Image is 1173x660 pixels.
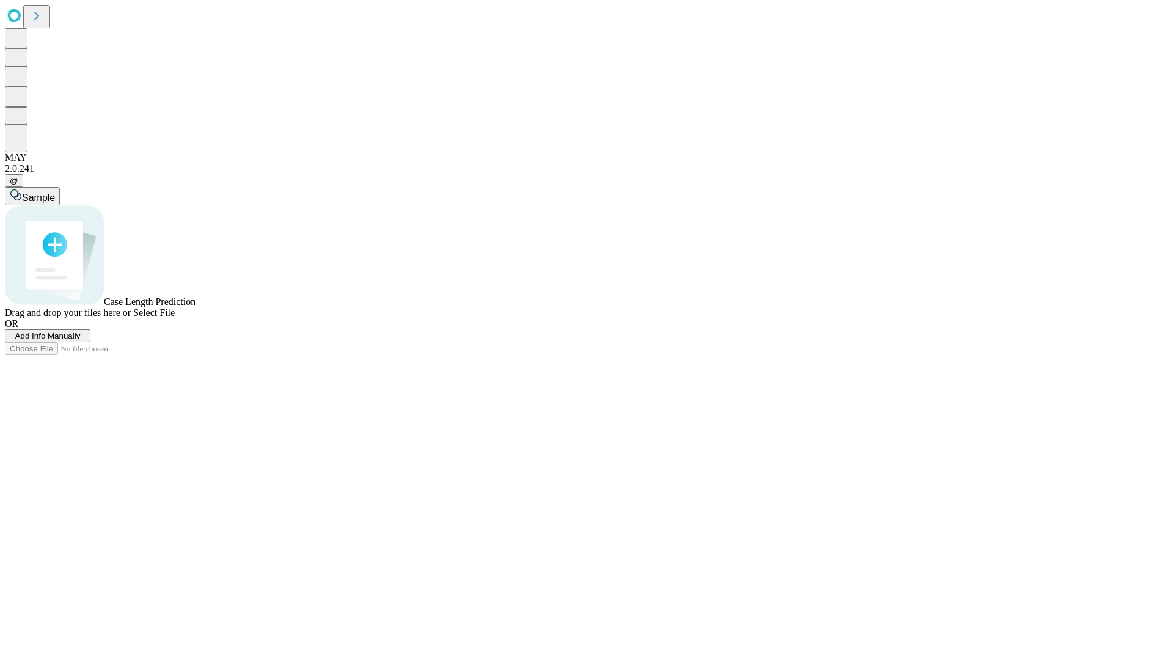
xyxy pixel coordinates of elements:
span: Sample [22,193,55,203]
span: @ [10,176,18,185]
button: Add Info Manually [5,329,90,342]
div: MAY [5,152,1168,163]
span: Drag and drop your files here or [5,307,131,318]
button: Sample [5,187,60,205]
span: OR [5,318,18,329]
span: Case Length Prediction [104,296,195,307]
span: Select File [133,307,175,318]
button: @ [5,174,23,187]
div: 2.0.241 [5,163,1168,174]
span: Add Info Manually [15,331,81,340]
